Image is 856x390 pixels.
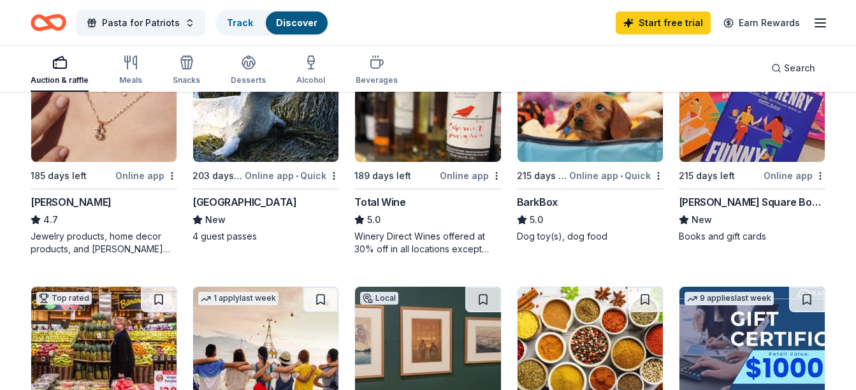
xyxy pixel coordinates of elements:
[356,50,398,92] button: Beverages
[692,212,712,227] span: New
[679,168,735,184] div: 215 days left
[36,292,92,305] div: Top rated
[296,171,298,181] span: •
[679,230,825,243] div: Books and gift cards
[296,75,325,85] div: Alcohol
[276,17,317,28] a: Discover
[43,212,58,227] span: 4.7
[354,194,405,210] div: Total Wine
[102,15,180,31] span: Pasta for Patriots
[440,168,502,184] div: Online app
[192,40,339,243] a: Image for Seacoast Science CenterLocal203 days leftOnline app•Quick[GEOGRAPHIC_DATA]New4 guest pa...
[679,40,825,243] a: Image for Porter Square BooksLocal215 days leftOnline app[PERSON_NAME] Square BooksNewBooks and g...
[173,75,200,85] div: Snacks
[569,168,664,184] div: Online app Quick
[31,50,89,92] button: Auction & raffle
[173,50,200,92] button: Snacks
[784,61,815,76] span: Search
[360,292,398,305] div: Local
[31,8,66,38] a: Home
[31,75,89,85] div: Auction & raffle
[296,50,325,92] button: Alcohol
[192,230,339,243] div: 4 guest passes
[685,292,774,305] div: 9 applies last week
[517,40,664,243] a: Image for BarkBoxTop rated18 applieslast week215 days leftOnline app•QuickBarkBox5.0Dog toy(s), d...
[31,168,87,184] div: 185 days left
[31,230,177,256] div: Jewelry products, home decor products, and [PERSON_NAME] Gives Back event in-store or online (or ...
[616,11,711,34] a: Start free trial
[367,212,381,227] span: 5.0
[517,230,664,243] div: Dog toy(s), dog food
[764,168,825,184] div: Online app
[205,212,226,227] span: New
[231,50,266,92] button: Desserts
[716,11,808,34] a: Earn Rewards
[119,75,142,85] div: Meals
[518,41,663,162] img: Image for BarkBox
[354,168,411,184] div: 189 days left
[192,168,242,184] div: 203 days left
[227,17,253,28] a: Track
[215,10,329,36] button: TrackDiscover
[193,41,338,162] img: Image for Seacoast Science Center
[354,40,501,256] a: Image for Total WineTop rated7 applieslast week189 days leftOnline appTotal Wine5.0Winery Direct ...
[119,50,142,92] button: Meals
[31,41,177,162] img: Image for Kendra Scott
[679,194,825,210] div: [PERSON_NAME] Square Books
[761,55,825,81] button: Search
[679,41,825,162] img: Image for Porter Square Books
[115,168,177,184] div: Online app
[517,168,567,184] div: 215 days left
[31,194,112,210] div: [PERSON_NAME]
[356,75,398,85] div: Beverages
[517,194,558,210] div: BarkBox
[231,75,266,85] div: Desserts
[355,41,500,162] img: Image for Total Wine
[31,40,177,256] a: Image for Kendra ScottTop rated8 applieslast week185 days leftOnline app[PERSON_NAME]4.7Jewelry p...
[530,212,543,227] span: 5.0
[245,168,339,184] div: Online app Quick
[354,230,501,256] div: Winery Direct Wines offered at 30% off in all locations except [GEOGRAPHIC_DATA], [GEOGRAPHIC_DAT...
[76,10,205,36] button: Pasta for Patriots
[192,194,296,210] div: [GEOGRAPHIC_DATA]
[620,171,623,181] span: •
[198,292,279,305] div: 1 apply last week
